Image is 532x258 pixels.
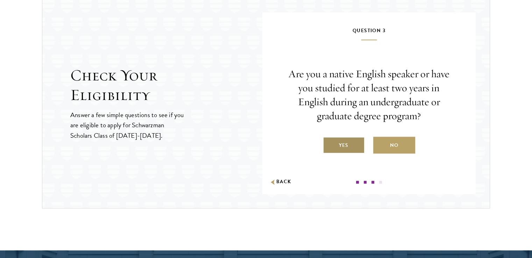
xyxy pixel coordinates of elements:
[323,137,365,153] label: Yes
[373,137,415,153] label: No
[70,66,262,105] h2: Check Your Eligibility
[283,26,455,40] h5: Question 3
[269,178,291,186] button: Back
[70,110,185,140] p: Answer a few simple questions to see if you are eligible to apply for Schwarzman Scholars Class o...
[283,67,455,123] p: Are you a native English speaker or have you studied for at least two years in English during an ...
